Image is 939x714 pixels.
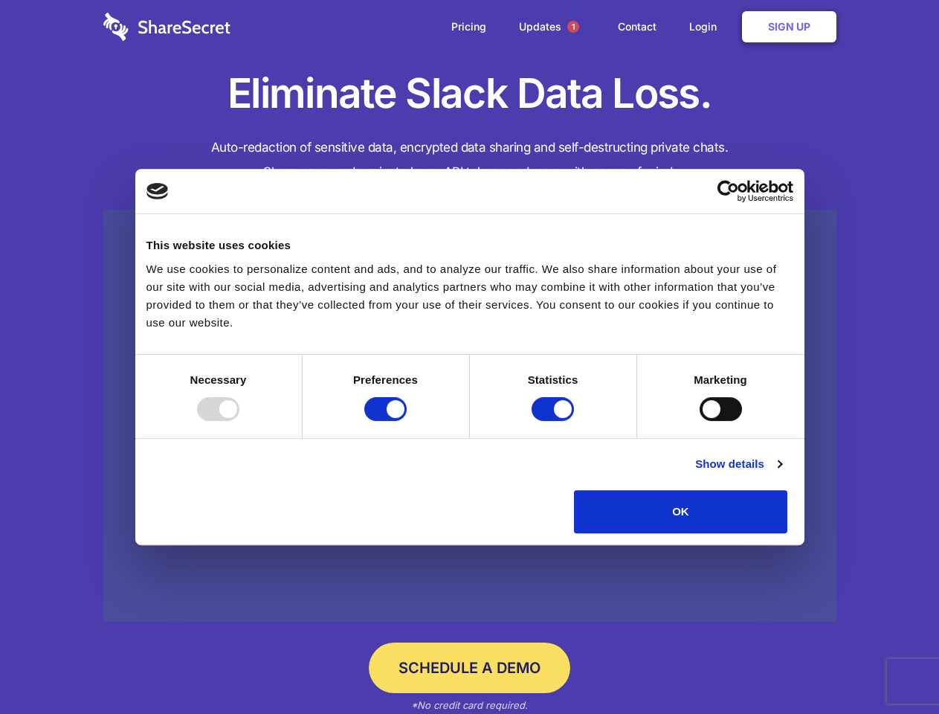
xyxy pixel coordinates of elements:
a: Pricing [436,4,501,50]
div: This website uses cookies [146,237,793,254]
a: Schedule a Demo [369,643,570,693]
span: 1 [567,21,579,33]
strong: Necessary [190,373,247,386]
strong: Preferences [353,373,418,386]
a: Contact [603,4,671,50]
img: logo-wordmark-white-trans-d4663122ce5f474addd5e946df7df03e33cb6a1c49d2221995e7729f52c070b2.svg [103,13,230,41]
em: *No credit card required. [411,699,528,711]
a: Usercentrics Cookiebot - opens in a new window [663,180,793,202]
strong: Marketing [694,373,747,386]
a: Show details [695,455,781,473]
button: OK [574,490,787,533]
h4: Auto-redaction of sensitive data, encrypted data sharing and self-destructing private chats. Shar... [103,135,836,184]
h1: Eliminate Slack Data Loss. [103,67,836,120]
a: Login [674,4,739,50]
a: Sign Up [742,11,836,42]
img: logo [146,183,169,199]
strong: Statistics [528,373,578,386]
div: We use cookies to personalize content and ads, and to analyze our traffic. We also share informat... [146,260,793,332]
a: Wistia video thumbnail [103,210,836,623]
